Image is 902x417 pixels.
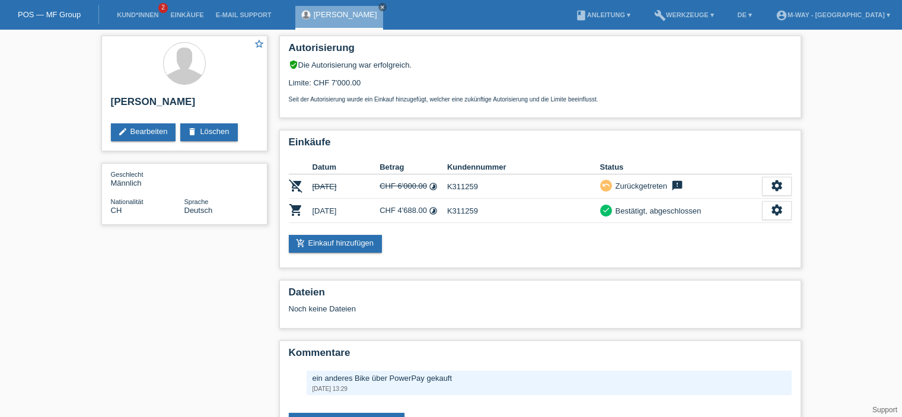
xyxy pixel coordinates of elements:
i: Fixe Raten (24 Raten) [429,182,438,191]
i: verified_user [289,60,298,69]
i: close [380,4,385,10]
a: DE ▾ [732,11,758,18]
a: close [378,3,387,11]
i: delete [187,127,197,136]
h2: Autorisierung [289,42,792,60]
a: buildWerkzeuge ▾ [648,11,720,18]
a: Einkäufe [164,11,209,18]
td: CHF 6'000.00 [380,174,447,199]
h2: Kommentare [289,347,792,365]
h2: Dateien [289,287,792,304]
span: Sprache [184,198,209,205]
div: [DATE] 13:29 [313,386,786,392]
a: editBearbeiten [111,123,176,141]
th: Datum [313,160,380,174]
i: undo [602,181,610,189]
th: Betrag [380,160,447,174]
a: bookAnleitung ▾ [569,11,636,18]
span: Schweiz [111,206,122,215]
td: [DATE] [313,199,380,223]
i: POSP00027644 [289,203,303,217]
span: Nationalität [111,198,144,205]
i: check [602,206,610,214]
span: 2 [158,3,168,13]
span: Geschlecht [111,171,144,178]
h2: Einkäufe [289,136,792,154]
td: K311259 [447,199,600,223]
i: edit [118,127,128,136]
a: [PERSON_NAME] [314,10,377,19]
i: build [654,9,666,21]
a: Kund*innen [111,11,164,18]
h2: [PERSON_NAME] [111,96,258,114]
i: feedback [670,180,684,192]
a: POS — MF Group [18,10,81,19]
a: E-Mail Support [210,11,278,18]
i: POSP00027584 [289,179,303,193]
p: Seit der Autorisierung wurde ein Einkauf hinzugefügt, welcher eine zukünftige Autorisierung und d... [289,96,792,103]
i: add_shopping_cart [296,238,305,248]
div: ein anderes Bike über PowerPay gekauft [313,374,786,383]
i: star_border [254,39,264,49]
i: book [575,9,587,21]
i: account_circle [776,9,788,21]
span: Deutsch [184,206,213,215]
div: Männlich [111,170,184,187]
div: Bestätigt, abgeschlossen [612,205,702,217]
div: Noch keine Dateien [289,304,651,313]
i: settings [770,179,783,192]
i: settings [770,203,783,217]
a: deleteLöschen [180,123,237,141]
a: star_border [254,39,264,51]
th: Kundennummer [447,160,600,174]
i: Fixe Raten (24 Raten) [429,206,438,215]
td: [DATE] [313,174,380,199]
td: K311259 [447,174,600,199]
th: Status [600,160,762,174]
div: Limite: CHF 7'000.00 [289,69,792,103]
div: Die Autorisierung war erfolgreich. [289,60,792,69]
td: CHF 4'688.00 [380,199,447,223]
div: Zurückgetreten [612,180,667,192]
a: Support [872,406,897,414]
a: account_circlem-way - [GEOGRAPHIC_DATA] ▾ [770,11,896,18]
a: add_shopping_cartEinkauf hinzufügen [289,235,383,253]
